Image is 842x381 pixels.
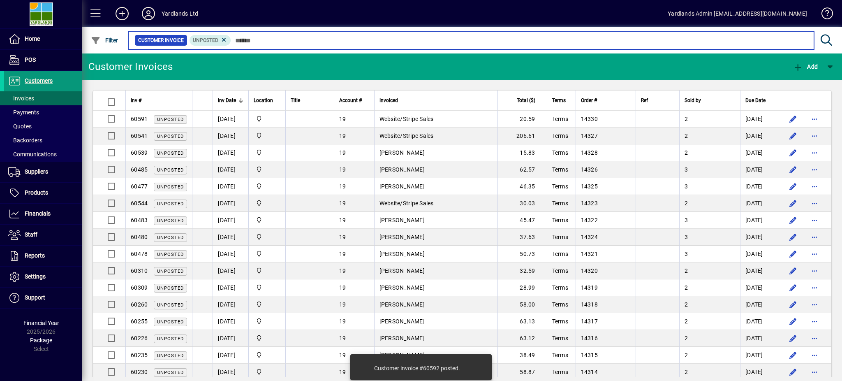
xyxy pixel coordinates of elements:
span: Title [291,96,300,105]
span: Invoices [8,95,34,102]
button: Edit [786,214,800,227]
span: Total ($) [517,96,535,105]
td: [DATE] [213,161,248,178]
span: 19 [339,183,346,190]
button: Edit [786,315,800,328]
td: 20.59 [497,111,547,128]
span: Ref [641,96,648,105]
span: Terms [552,149,568,156]
button: Edit [786,348,800,362]
span: Due Date [745,96,766,105]
td: [DATE] [740,212,778,229]
span: 19 [339,267,346,274]
div: Customer invoice #60592 posted. [374,364,460,372]
span: Settings [25,273,46,280]
span: 60485 [131,166,148,173]
span: Inv Date [218,96,236,105]
span: Financials [25,210,51,217]
td: 50.73 [497,246,547,263]
span: Payments [8,109,39,116]
span: Unposted [157,184,184,190]
button: More options [808,264,821,277]
td: 32.59 [497,263,547,279]
button: Filter [89,33,120,48]
span: 2 [685,369,688,375]
span: Yardlands Limited [254,131,280,140]
span: [PERSON_NAME] [379,183,425,190]
span: Inv # [131,96,141,105]
td: 15.83 [497,144,547,161]
td: [DATE] [740,364,778,381]
td: [DATE] [740,178,778,195]
button: Add [109,6,135,21]
span: 3 [685,251,688,257]
span: Terms [552,96,566,105]
span: Unposted [157,302,184,308]
span: Unposted [157,235,184,240]
td: [DATE] [213,229,248,246]
a: Reports [4,246,82,266]
div: Yardlands Admin [EMAIL_ADDRESS][DOMAIN_NAME] [668,7,807,20]
span: Terms [552,284,568,291]
button: More options [808,214,821,227]
td: 28.99 [497,279,547,296]
a: POS [4,50,82,70]
span: 14315 [581,352,598,358]
span: Terms [552,251,568,257]
a: Knowledge Base [815,2,832,28]
span: Terms [552,234,568,240]
span: 2 [685,301,688,308]
td: [DATE] [740,128,778,144]
span: Terms [552,116,568,122]
span: [PERSON_NAME] [379,301,425,308]
span: Yardlands Limited [254,199,280,208]
span: Website/Stripe Sales [379,116,434,122]
td: 30.03 [497,195,547,212]
span: 2 [685,149,688,156]
button: More options [808,146,821,159]
span: Unposted [157,117,184,122]
span: 60478 [131,251,148,257]
td: 63.12 [497,330,547,347]
td: [DATE] [213,144,248,161]
div: Ref [641,96,675,105]
button: Edit [786,230,800,244]
span: Backorders [8,137,42,144]
span: Unposted [157,167,184,173]
span: Unposted [193,37,218,43]
td: [DATE] [740,161,778,178]
td: [DATE] [213,212,248,229]
td: [DATE] [213,111,248,128]
span: 60480 [131,234,148,240]
button: Edit [786,180,800,193]
div: Sold by [685,96,735,105]
a: Products [4,183,82,203]
span: Terms [552,318,568,325]
span: Yardlands Limited [254,182,280,191]
a: Support [4,288,82,308]
span: Communications [8,151,57,158]
span: Financial Year [23,320,59,326]
span: Reports [25,252,45,259]
td: 206.61 [497,128,547,144]
span: [PERSON_NAME] [379,217,425,223]
span: Quotes [8,123,32,130]
span: 14316 [581,335,598,342]
td: 62.57 [497,161,547,178]
span: Terms [552,267,568,274]
div: Due Date [745,96,773,105]
span: 2 [685,318,688,325]
a: Settings [4,267,82,287]
span: 14314 [581,369,598,375]
span: 60477 [131,183,148,190]
span: Unposted [157,201,184,207]
button: Add [791,59,820,74]
td: [DATE] [213,178,248,195]
a: Backorders [4,133,82,147]
span: Terms [552,369,568,375]
span: 14324 [581,234,598,240]
button: Edit [786,264,800,277]
div: Inv Date [218,96,243,105]
td: [DATE] [740,347,778,364]
div: Inv # [131,96,187,105]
